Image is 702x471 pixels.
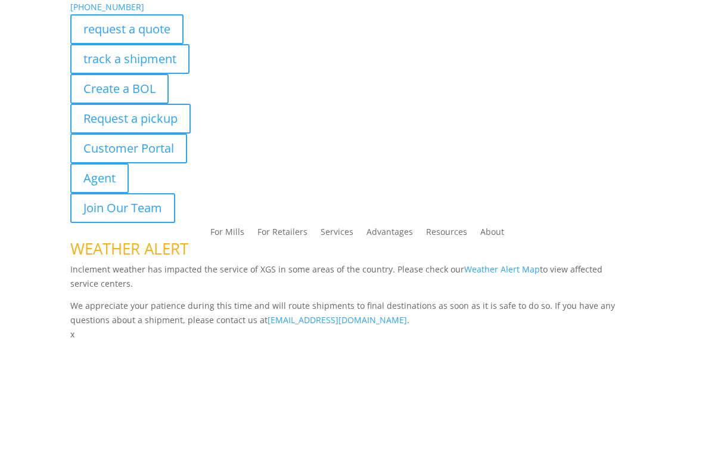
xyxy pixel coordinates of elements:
[70,104,191,134] a: Request a pickup
[70,14,184,44] a: request a quote
[70,44,190,74] a: track a shipment
[426,228,467,241] a: Resources
[70,74,169,104] a: Create a BOL
[70,262,632,299] p: Inclement weather has impacted the service of XGS in some areas of the country. Please check our ...
[321,228,353,241] a: Services
[70,327,632,342] p: x
[366,228,413,241] a: Advantages
[268,314,407,326] a: [EMAIL_ADDRESS][DOMAIN_NAME]
[210,228,244,241] a: For Mills
[70,238,188,259] span: WEATHER ALERT
[70,134,187,163] a: Customer Portal
[257,228,307,241] a: For Retailers
[70,365,632,380] p: Complete the form below and a member of our team will be in touch within 24 hours.
[70,163,129,193] a: Agent
[70,299,632,327] p: We appreciate your patience during this time and will route shipments to final destinations as so...
[70,193,175,223] a: Join Our Team
[464,264,540,275] a: Weather Alert Map
[480,228,504,241] a: About
[70,342,632,365] h1: Contact Us
[70,1,144,13] a: [PHONE_NUMBER]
